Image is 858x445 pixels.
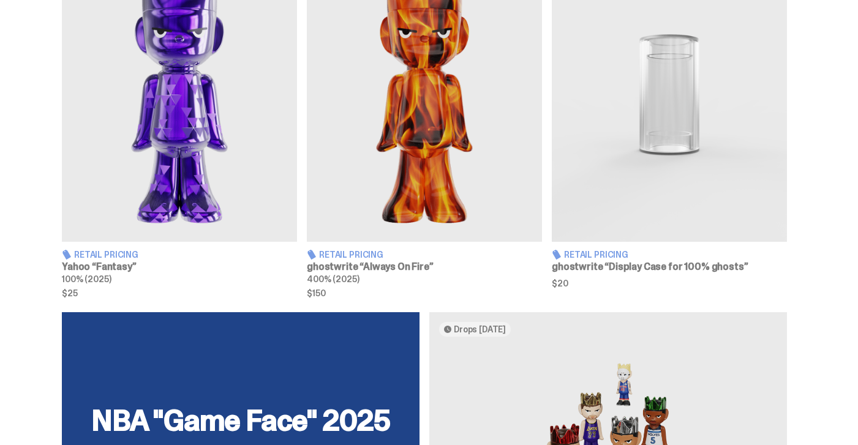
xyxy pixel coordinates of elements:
[62,262,297,272] h3: Yahoo “Fantasy”
[307,274,359,285] span: 400% (2025)
[319,250,383,259] span: Retail Pricing
[454,324,506,334] span: Drops [DATE]
[307,262,542,272] h3: ghostwrite “Always On Fire”
[307,289,542,297] span: $150
[552,279,787,288] span: $20
[552,262,787,272] h3: ghostwrite “Display Case for 100% ghosts”
[564,250,628,259] span: Retail Pricing
[62,289,297,297] span: $25
[77,406,405,435] h2: NBA "Game Face" 2025
[62,274,111,285] span: 100% (2025)
[74,250,138,259] span: Retail Pricing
